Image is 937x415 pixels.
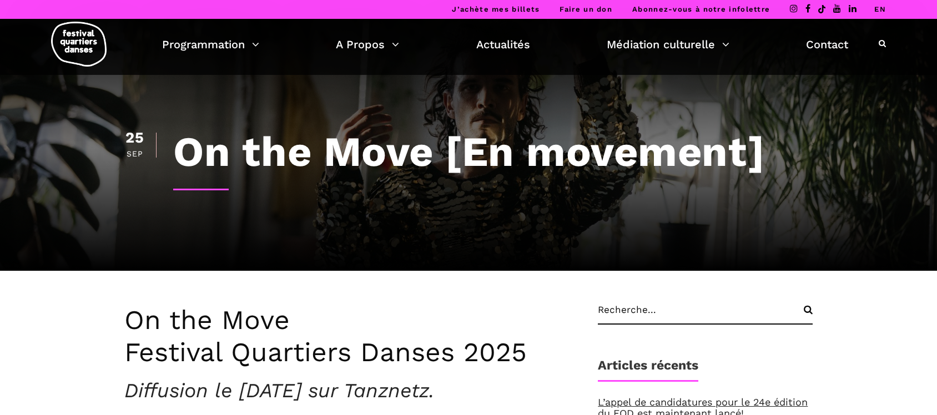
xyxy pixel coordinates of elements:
a: Contact [806,35,848,54]
div: 25 [124,130,145,145]
a: Abonnez-vous à notre infolettre [632,5,770,13]
a: Médiation culturelle [607,35,729,54]
a: J’achète mes billets [452,5,540,13]
a: Programmation [162,35,259,54]
h2: On the Move Festival Quartiers Danses 2025 [124,304,576,368]
img: logo-fqd-med [51,22,107,67]
a: Diffusion le [DATE] sur Tanznetz. [124,379,434,402]
a: A Propos [336,35,399,54]
a: Faire un don [560,5,612,13]
h1: Articles récents [598,358,698,382]
a: Actualités [476,35,530,54]
input: Recherche... [598,304,813,325]
a: EN [874,5,886,13]
h1: On the Move [En movement] [173,126,813,176]
div: Sep [124,150,145,158]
